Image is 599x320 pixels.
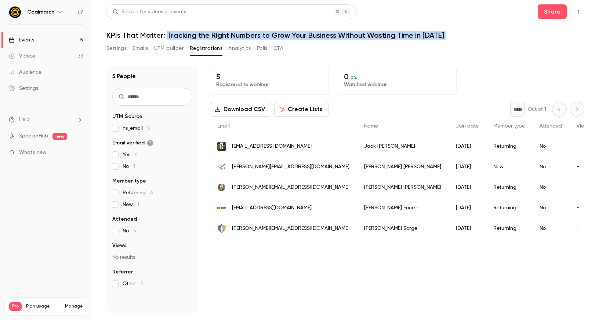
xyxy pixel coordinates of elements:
[123,151,138,158] span: Yes
[232,225,349,232] span: [PERSON_NAME][EMAIL_ADDRESS][DOMAIN_NAME]
[112,254,192,261] p: No results
[217,224,226,233] img: wpest.com
[112,72,136,81] h1: 5 People
[449,157,486,177] div: [DATE]
[569,136,598,157] div: -
[216,81,323,88] p: Registered to webinar
[364,124,378,129] span: Name
[274,102,329,117] button: Create Lists
[532,218,569,239] div: No
[532,177,569,198] div: No
[540,124,562,129] span: Attended
[486,136,532,157] div: Returning
[112,113,142,120] span: UTM Source
[106,31,584,40] h1: KPIs That Matter: Tracking the Right Numbers to Grow Your Business Without Wasting Time in [DATE]
[113,8,186,16] div: Search for videos or events
[486,198,532,218] div: Returning
[449,218,486,239] div: [DATE]
[486,218,532,239] div: Returning
[133,164,135,169] span: 1
[486,157,532,177] div: New
[27,8,54,16] h6: Coalmarch
[577,124,590,129] span: Views
[217,207,226,209] img: itsgreenllc.com
[532,136,569,157] div: No
[52,133,67,140] span: new
[357,198,449,218] div: [PERSON_NAME] Fourre
[486,177,532,198] div: Returning
[217,124,230,129] span: Email
[344,81,450,88] p: Watched webinar
[9,6,21,18] img: Coalmarch
[232,184,349,191] span: [PERSON_NAME][EMAIL_ADDRESS][DOMAIN_NAME]
[357,177,449,198] div: [PERSON_NAME] [PERSON_NAME]
[123,125,150,132] span: hs_email
[123,280,144,287] span: Other
[532,198,569,218] div: No
[141,281,144,286] span: 5
[106,43,127,54] button: Settings
[232,163,349,171] span: [PERSON_NAME][EMAIL_ADDRESS][DOMAIN_NAME]
[9,36,34,44] div: Events
[232,143,312,150] span: [EMAIL_ADDRESS][DOMAIN_NAME]
[449,136,486,157] div: [DATE]
[9,302,22,311] span: Pro
[112,268,133,276] span: Referrer
[112,177,146,185] span: Member type
[569,218,598,239] div: -
[273,43,283,54] button: CTA
[9,69,41,76] div: Audience
[9,52,35,60] div: Videos
[147,126,150,131] span: 5
[19,116,30,124] span: Help
[569,198,598,218] div: -
[112,216,137,223] span: Attended
[150,190,153,195] span: 4
[137,202,139,207] span: 1
[133,228,136,233] span: 5
[112,139,153,147] span: Email verified
[123,227,136,235] span: No
[123,189,153,196] span: Returning
[569,177,598,198] div: -
[190,43,222,54] button: Registrations
[456,124,479,129] span: Join date
[228,43,251,54] button: Analytics
[135,152,138,157] span: 4
[569,157,598,177] div: -
[357,136,449,157] div: Jack [PERSON_NAME]
[210,102,271,117] button: Download CSV
[217,142,226,151] img: grassperson.com
[528,106,546,113] p: Out of 1
[19,149,47,157] span: What's new
[26,304,61,309] span: Plan usage
[123,201,139,208] span: New
[357,218,449,239] div: [PERSON_NAME] Sorge
[9,116,83,124] li: help-dropdown-opener
[257,43,268,54] button: Polls
[65,304,83,309] a: Manage
[74,150,83,156] iframe: Noticeable Trigger
[232,204,312,212] span: [EMAIL_ADDRESS][DOMAIN_NAME]
[217,183,226,192] img: piedpiperpest.com
[449,198,486,218] div: [DATE]
[532,157,569,177] div: No
[217,162,226,171] img: lawnace.com
[112,113,192,287] section: facet-groups
[154,43,184,54] button: UTM builder
[357,157,449,177] div: [PERSON_NAME] [PERSON_NAME]
[132,43,148,54] button: Emails
[9,85,38,92] div: Settings
[493,124,525,129] span: Member type
[344,72,450,81] p: 0
[449,177,486,198] div: [DATE]
[19,132,48,140] a: SpeakerHub
[123,163,135,170] span: No
[538,4,567,19] button: Share
[351,75,357,80] span: 0 %
[112,242,127,249] span: Views
[216,72,323,81] p: 5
